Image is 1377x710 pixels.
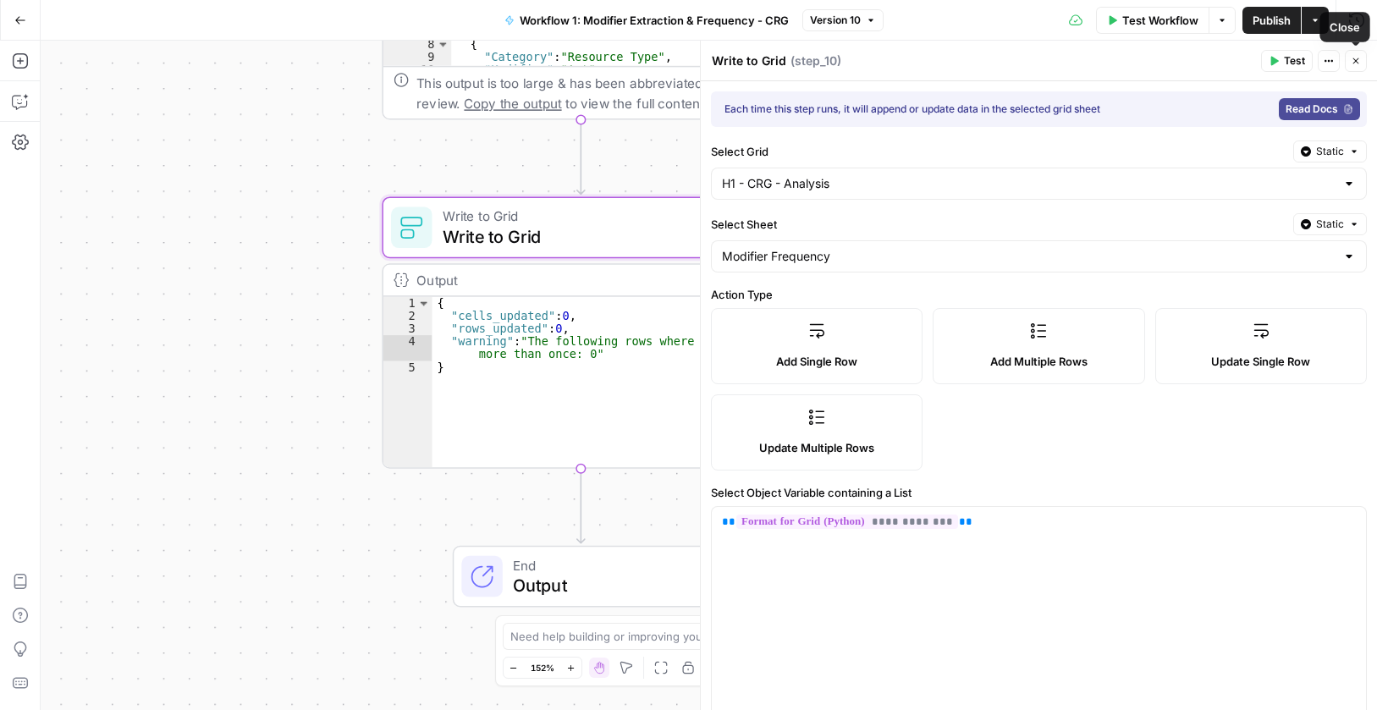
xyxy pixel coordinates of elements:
[443,206,704,226] span: Write to Grid
[382,196,779,468] div: Write to GridWrite to GridStep 10Output{ "cells_updated":0, "rows_updated":0, "warning":"The foll...
[1096,7,1209,34] button: Test Workflow
[577,119,585,194] g: Edge from step_9 to step_10
[776,353,857,370] span: Add Single Row
[416,270,709,290] div: Output
[383,37,451,50] div: 8
[382,546,779,608] div: EndOutput
[383,361,432,373] div: 5
[1122,12,1198,29] span: Test Workflow
[711,484,1367,501] label: Select Object Variable containing a List
[1286,102,1338,117] span: Read Docs
[531,661,554,674] span: 152%
[1293,213,1367,235] button: Static
[443,223,704,249] span: Write to Grid
[802,9,884,31] button: Version 10
[464,96,561,111] span: Copy the output
[711,143,1286,160] label: Select Grid
[383,63,451,76] div: 10
[1293,140,1367,162] button: Static
[1242,7,1301,34] button: Publish
[383,297,432,310] div: 1
[436,37,450,50] span: Toggle code folding, rows 8 through 13
[577,469,585,543] g: Edge from step_10 to end
[513,573,687,598] span: Output
[1211,353,1310,370] span: Update Single Row
[383,310,432,322] div: 2
[711,286,1367,303] label: Action Type
[1261,50,1313,72] button: Test
[711,216,1286,233] label: Select Sheet
[416,297,431,310] span: Toggle code folding, rows 1 through 5
[722,175,1336,192] input: H1 - CRG - Analysis
[513,554,687,575] span: End
[759,439,874,456] span: Update Multiple Rows
[1284,53,1305,69] span: Test
[1316,217,1344,232] span: Static
[990,353,1088,370] span: Add Multiple Rows
[1253,12,1291,29] span: Publish
[790,52,841,69] span: ( step_10 )
[810,13,861,28] span: Version 10
[494,7,799,34] button: Workflow 1: Modifier Extraction & Frequency - CRG
[383,322,432,335] div: 3
[383,335,432,361] div: 4
[520,12,789,29] span: Workflow 1: Modifier Extraction & Frequency - CRG
[416,72,768,113] div: This output is too large & has been abbreviated for review. to view the full content.
[724,102,1187,117] div: Each time this step runs, it will append or update data in the selected grid sheet
[1279,98,1360,120] a: Read Docs
[712,52,786,69] textarea: Write to Grid
[383,51,451,63] div: 9
[722,248,1336,265] input: Modifier Frequency
[1316,144,1344,159] span: Static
